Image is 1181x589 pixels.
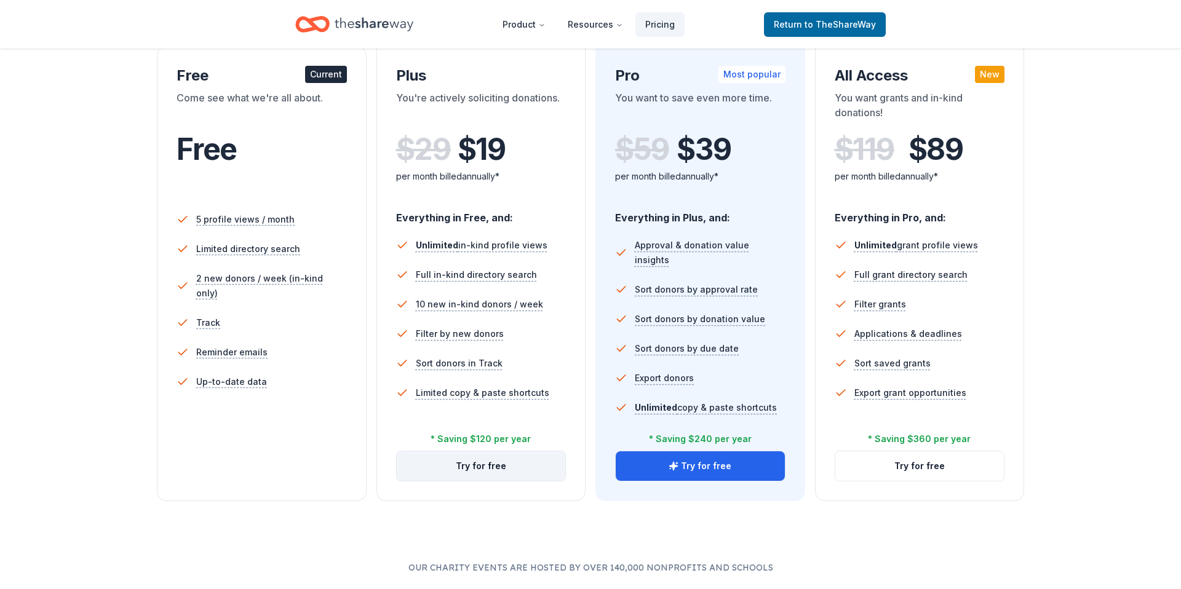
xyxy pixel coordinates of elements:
[396,200,567,226] div: Everything in Free, and:
[868,432,971,446] div: * Saving $360 per year
[396,169,567,184] div: per month billed annually*
[854,385,966,400] span: Export grant opportunities
[416,297,543,312] span: 10 new in-kind donors / week
[493,10,685,39] nav: Main
[635,282,758,297] span: Sort donors by approval rate
[416,267,537,282] span: Full in-kind directory search
[615,66,785,85] div: Pro
[975,66,1004,83] div: New
[177,90,347,125] div: Come see what we're all about.
[196,271,347,301] span: 2 new donors / week (in-kind only)
[835,66,1005,85] div: All Access
[774,17,876,32] span: Return
[416,240,458,250] span: Unlimited
[177,66,347,85] div: Free
[616,451,785,481] button: Try for free
[835,169,1005,184] div: per month billed annually*
[458,132,506,167] span: $ 19
[649,432,752,446] div: * Saving $240 per year
[854,267,968,282] span: Full grant directory search
[854,240,978,250] span: grant profile views
[615,90,785,125] div: You want to save even more time.
[677,132,731,167] span: $ 39
[49,560,1132,575] p: Our charity events are hosted by over 140,000 nonprofits and schools
[416,240,547,250] span: in-kind profile views
[635,402,677,413] span: Unlimited
[396,66,567,85] div: Plus
[635,341,739,356] span: Sort donors by due date
[635,402,777,413] span: copy & paste shortcuts
[835,90,1005,125] div: You want grants and in-kind donations!
[431,432,531,446] div: * Saving $120 per year
[558,12,633,37] button: Resources
[295,10,413,39] a: Home
[835,451,1004,481] button: Try for free
[305,66,347,83] div: Current
[397,451,566,481] button: Try for free
[764,12,886,37] a: Returnto TheShareWay
[416,385,549,400] span: Limited copy & paste shortcuts
[805,19,876,30] span: to TheShareWay
[635,12,685,37] a: Pricing
[196,315,220,330] span: Track
[835,200,1005,226] div: Everything in Pro, and:
[854,356,931,371] span: Sort saved grants
[196,242,300,256] span: Limited directory search
[416,356,503,371] span: Sort donors in Track
[396,90,567,125] div: You're actively soliciting donations.
[177,131,237,167] span: Free
[196,345,268,360] span: Reminder emails
[416,326,504,341] span: Filter by new donors
[854,240,897,250] span: Unlimited
[854,326,962,341] span: Applications & deadlines
[196,212,295,227] span: 5 profile views / month
[615,200,785,226] div: Everything in Plus, and:
[909,132,963,167] span: $ 89
[635,371,694,385] span: Export donors
[718,66,785,83] div: Most popular
[615,169,785,184] div: per month billed annually*
[635,238,785,267] span: Approval & donation value insights
[196,374,267,389] span: Up-to-date data
[635,312,765,326] span: Sort donors by donation value
[493,12,555,37] button: Product
[854,297,906,312] span: Filter grants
